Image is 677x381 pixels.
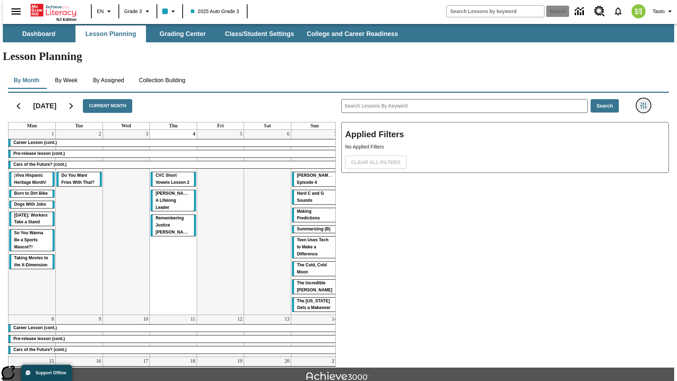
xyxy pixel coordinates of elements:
[189,315,196,323] a: September 11, 2025
[147,25,218,42] button: Grading Center
[75,25,146,42] button: Lesson Planning
[36,370,66,375] span: Support Offline
[103,315,150,357] td: September 10, 2025
[571,2,590,21] a: Data Center
[144,130,150,138] a: September 3, 2025
[330,357,338,365] a: September 21, 2025
[13,140,57,145] span: Career Lesson (cont.)
[236,315,244,323] a: September 12, 2025
[330,315,338,323] a: September 14, 2025
[124,8,142,15] span: Grade 3
[26,122,38,129] a: Monday
[336,90,669,367] div: Search
[56,17,77,22] span: NJ Edition
[3,25,404,42] div: SubNavbar
[14,191,48,196] span: Born to Dirt Bike
[155,191,193,210] span: Dianne Feinstein: A Lifelong Leader
[197,130,244,315] td: September 5, 2025
[13,347,67,352] span: Cars of the Future? (cont.)
[283,315,291,323] a: September 13, 2025
[21,365,72,381] button: Support Offline
[8,139,338,146] div: Career Lesson (cont.)
[216,122,225,129] a: Friday
[632,4,646,18] img: avatar image
[342,99,587,113] input: Search Lessons By Keyword
[297,209,320,221] span: Making Predictions
[87,72,130,89] button: By Assigned
[50,130,55,138] a: September 1, 2025
[297,298,330,310] span: The Missouri Gets a Makeover
[33,102,56,110] h2: [DATE]
[120,122,132,129] a: Wednesday
[286,130,291,138] a: September 6, 2025
[297,173,334,185] span: Ella Menopi: Episode 4
[591,99,619,113] button: Search
[9,230,55,251] div: So You Wanna Be a Sports Mascot?!
[236,357,244,365] a: September 19, 2025
[8,335,338,343] div: Pre-release lesson (cont.)
[341,122,669,173] div: Applied Filters
[31,3,77,17] a: Home
[292,226,337,233] div: Summarizing (B)
[121,5,154,18] button: Grade: Grade 3, Select a grade
[8,130,56,315] td: September 1, 2025
[291,315,338,357] td: September 14, 2025
[14,255,48,267] span: Taking Movies to the X-Dimension
[142,315,150,323] a: September 10, 2025
[9,190,55,197] div: Born to Dirt Bike
[292,280,337,294] div: The Incredible Kellee Edwards
[94,5,116,18] button: Language: EN, Select a language
[3,24,674,42] div: SubNavbar
[97,8,104,15] span: EN
[8,315,56,357] td: September 8, 2025
[74,122,84,129] a: Tuesday
[14,202,46,207] span: Dogs With Jobs
[56,315,103,357] td: September 9, 2025
[49,72,84,89] button: By Week
[297,280,333,292] span: The Incredible Kellee Edwards
[244,130,291,315] td: September 6, 2025
[31,2,77,22] div: Home
[14,213,48,225] span: Labor Day: Workers Take a Stand
[627,2,650,20] button: Select a new avatar
[50,315,55,323] a: September 8, 2025
[2,90,336,367] div: Calendar
[151,215,196,236] div: Remembering Justice O'Connor
[309,122,320,129] a: Sunday
[297,237,329,256] span: Teen Uses Tech to Make a Difference
[97,130,103,138] a: September 2, 2025
[292,208,337,222] div: Making Predictions
[301,25,404,42] button: College and Career Readiness
[8,161,338,168] div: Cars of the Future? (cont.)
[297,262,327,274] span: The Cold, Cold Moon
[345,143,665,151] p: No Applied Filters
[9,212,55,226] div: Labor Day: Workers Take a Stand
[155,216,191,235] span: Remembering Justice O'Connor
[83,99,132,113] button: Current Month
[10,97,28,115] button: Previous
[159,5,180,18] button: Class color is light blue. Change class color
[62,97,80,115] button: Next
[48,357,55,365] a: September 15, 2025
[609,2,627,20] a: Notifications
[219,25,300,42] button: Class/Student Settings
[9,201,55,208] div: Dogs With Jobs
[150,130,197,315] td: September 4, 2025
[238,130,244,138] a: September 5, 2025
[61,173,94,185] span: Do You Want Fries With That?
[13,336,65,341] span: Pre-release lesson (cont.)
[590,2,609,21] a: Resource Center, Will open in new tab
[297,226,330,231] span: Summarizing (B)
[13,162,67,167] span: Cars of the Future? (cont.)
[6,1,26,22] button: Open side menu
[14,173,46,185] span: ¡Viva Hispanic Heritage Month!
[292,262,337,276] div: The Cold, Cold Moon
[244,315,291,357] td: September 13, 2025
[189,357,197,365] a: September 18, 2025
[13,151,65,156] span: Pre-release lesson (cont.)
[636,98,651,113] button: Filters Side menu
[297,191,324,203] span: Hard C and G Sounds
[191,130,197,138] a: September 4, 2025
[291,130,338,315] td: September 7, 2025
[283,357,291,365] a: September 20, 2025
